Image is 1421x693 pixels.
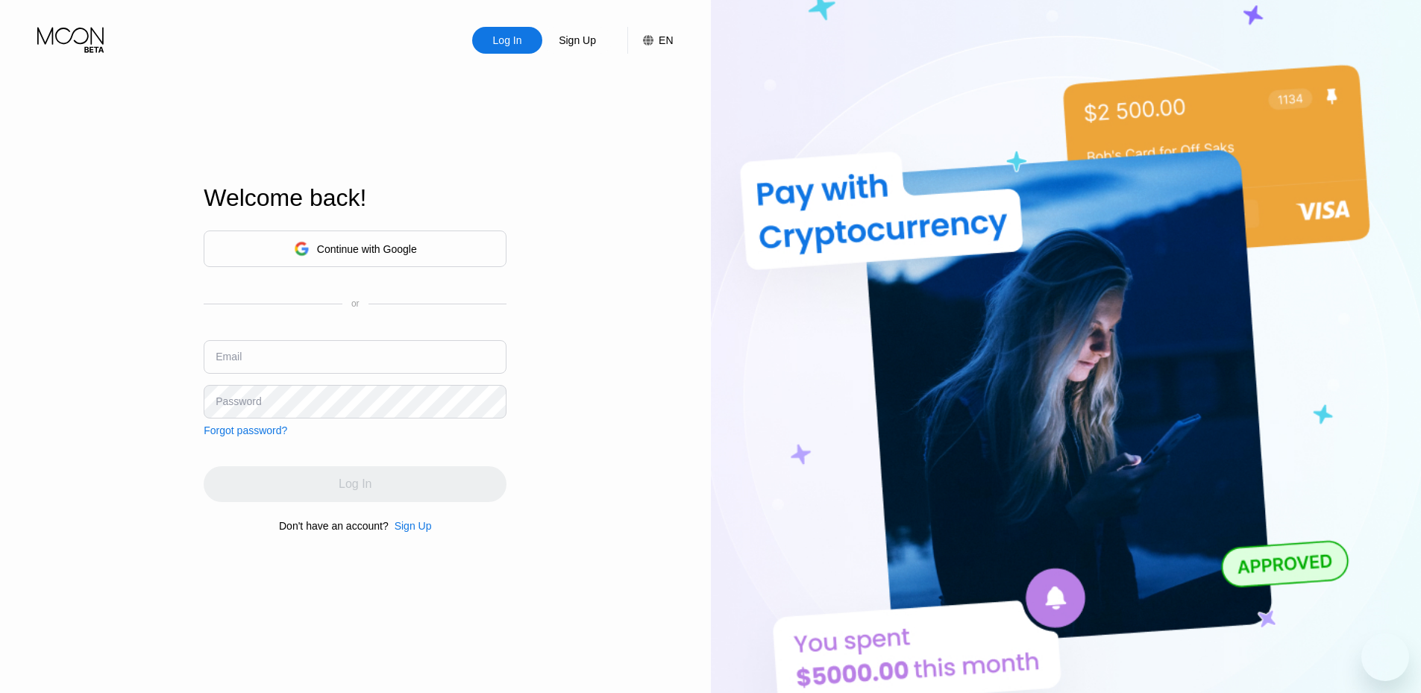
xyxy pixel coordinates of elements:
[395,520,432,532] div: Sign Up
[659,34,673,46] div: EN
[317,243,417,255] div: Continue with Google
[627,27,673,54] div: EN
[492,33,524,48] div: Log In
[216,395,261,407] div: Password
[542,27,612,54] div: Sign Up
[1361,633,1409,681] iframe: Button to launch messaging window
[279,520,389,532] div: Don't have an account?
[204,424,287,436] div: Forgot password?
[204,231,506,267] div: Continue with Google
[204,184,506,212] div: Welcome back!
[472,27,542,54] div: Log In
[557,33,597,48] div: Sign Up
[216,351,242,363] div: Email
[351,298,360,309] div: or
[389,520,432,532] div: Sign Up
